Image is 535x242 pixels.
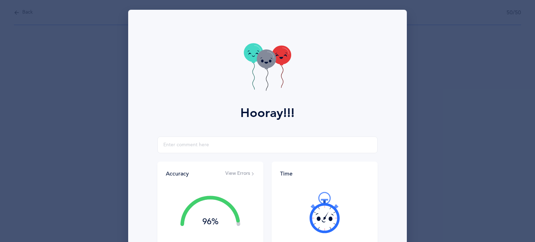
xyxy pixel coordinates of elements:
[225,170,255,177] button: View Errors
[166,170,189,178] div: Accuracy
[280,170,369,178] div: Time
[157,136,378,153] input: Enter comment here
[180,218,240,226] div: 96%
[240,104,295,123] div: Hooray!!!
